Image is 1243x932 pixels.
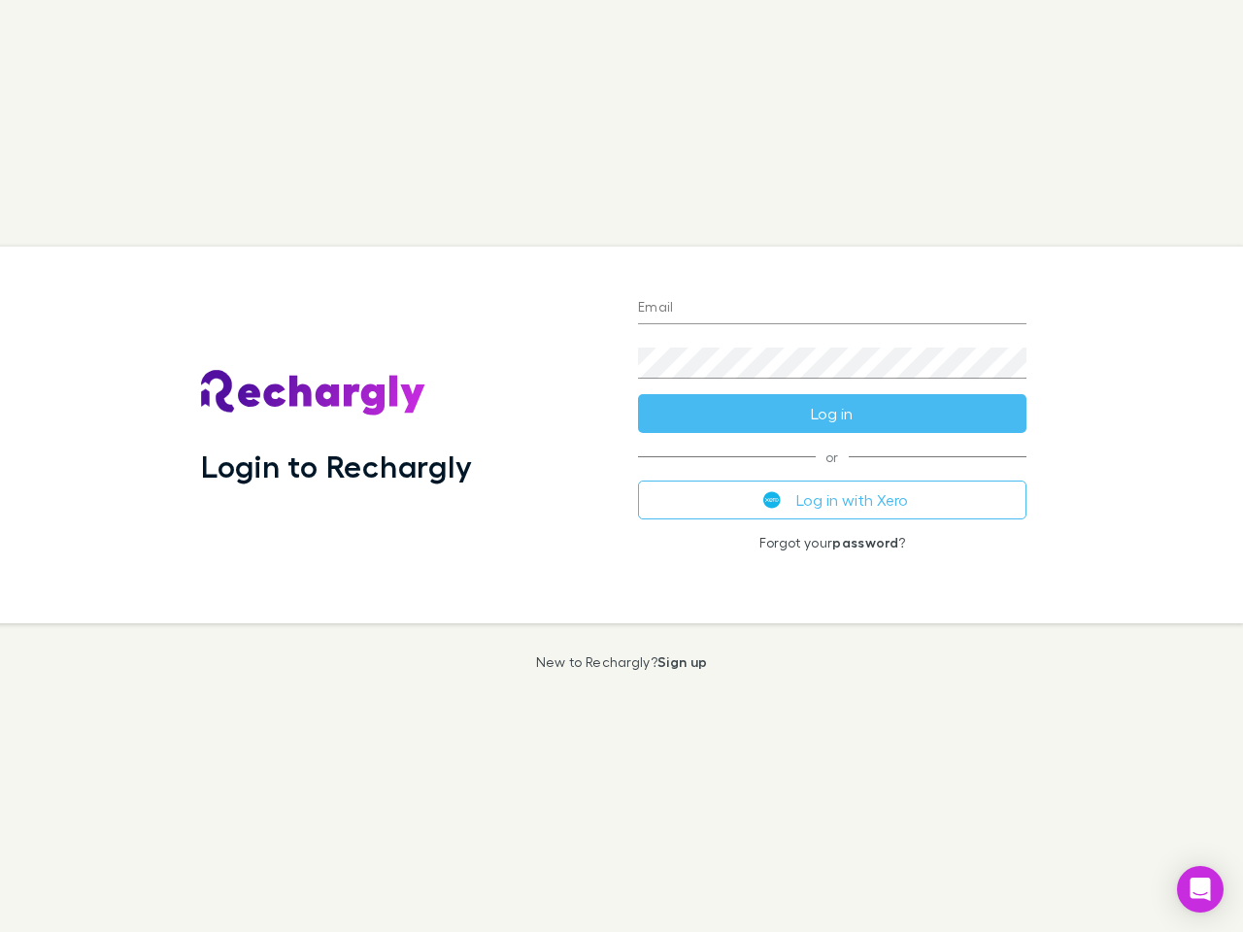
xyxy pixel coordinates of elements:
img: Rechargly's Logo [201,370,426,416]
a: Sign up [657,653,707,670]
span: or [638,456,1026,457]
div: Open Intercom Messenger [1177,866,1224,913]
a: password [832,534,898,550]
button: Log in with Xero [638,481,1026,519]
h1: Login to Rechargly [201,448,472,484]
img: Xero's logo [763,491,781,509]
p: New to Rechargly? [536,654,708,670]
p: Forgot your ? [638,535,1026,550]
button: Log in [638,394,1026,433]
